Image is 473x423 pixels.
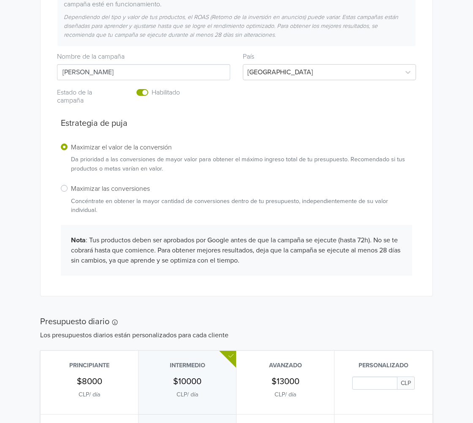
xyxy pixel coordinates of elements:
h5: Presupuesto diario [40,317,433,327]
h6: Estado de la campaña [57,89,113,105]
div: : Tus productos deben ser aprobados por Google antes de que la campaña se ejecute (hasta 72h). No... [61,225,412,276]
p: CLP / día [79,390,101,399]
h5: $10000 [173,377,201,387]
p: Concéntrate en obtener la mayor cantidad de conversiones dentro de tu presupuesto, independientem... [71,197,412,215]
h6: Nombre de la campaña [57,53,230,61]
span: CLP [397,377,415,390]
p: Da prioridad a las conversiones de mayor valor para obtener el máximo ingreso total de tu presupu... [71,155,412,173]
input: Daily Custom Budget [352,377,397,390]
b: Nota [71,236,86,244]
p: Personalizado [345,361,422,370]
h6: Habilitado [152,89,214,97]
p: Intermedio [149,361,226,370]
p: Avanzado [247,361,324,370]
div: Dependiendo del tipo y valor de tus productos, el ROAS (Retorno de la inversión en anuncios) pued... [57,13,416,39]
input: Campaign name [57,64,230,80]
p: Los presupuestos diarios están personalizados para cada cliente [40,330,433,340]
p: CLP / día [177,390,198,399]
h6: País [243,53,416,61]
h5: Estrategia de puja [61,118,412,128]
h6: Maximizar las conversiones [71,185,412,193]
p: CLP / día [275,390,296,399]
h5: $13000 [272,377,299,387]
h5: $8000 [77,377,102,387]
p: Principiante [51,361,128,370]
h6: Maximizar el valor de la conversión [71,144,412,152]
